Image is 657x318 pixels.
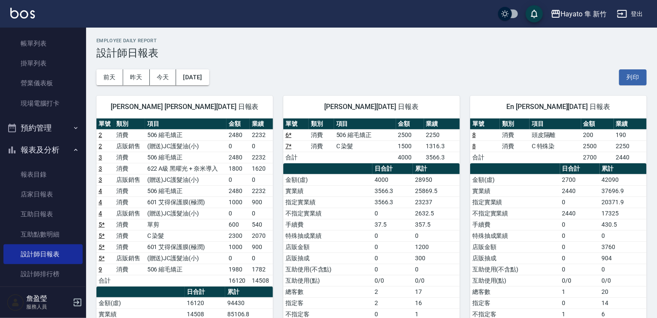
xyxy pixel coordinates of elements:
td: 總客數 [283,286,372,297]
th: 項目 [145,118,226,130]
th: 日合計 [185,287,225,298]
td: 37.5 [372,219,413,230]
td: 0 [250,208,273,219]
td: 94430 [225,297,273,309]
a: 互助日報表 [3,204,83,224]
td: 實業績 [283,185,372,196]
td: 506 縮毛矯正 [145,129,226,140]
td: 總客數 [470,286,560,297]
td: C 染髮 [145,230,226,241]
td: (贈送)JC護髮油(小) [145,253,226,264]
td: 430.5 [600,219,647,230]
a: 4 [99,187,102,194]
a: 2 [99,131,102,138]
th: 累計 [600,163,647,175]
td: 2700 [581,152,614,163]
td: 0 [560,253,600,264]
td: 消費 [114,219,145,230]
td: 3566.3 [372,196,413,208]
button: 報表及分析 [3,139,83,161]
td: 200 [581,129,614,140]
a: 報表目錄 [3,165,83,184]
td: 42090 [600,174,647,185]
td: 0 [413,230,460,241]
td: 2232 [250,129,273,140]
td: 2480 [226,152,250,163]
th: 累計 [413,163,460,175]
td: 消費 [309,129,334,140]
th: 項目 [334,118,396,130]
th: 類別 [500,118,530,130]
td: 單剪 [145,219,226,230]
td: 店販抽成 [283,253,372,264]
td: 2440 [614,152,647,163]
td: 0 [560,219,600,230]
td: 0 [413,264,460,275]
td: 金額(虛) [283,174,372,185]
td: 0 [372,208,413,219]
button: 今天 [150,69,177,85]
td: 28950 [413,174,460,185]
td: 16120 [185,297,225,309]
td: 店販金額 [470,241,560,253]
td: 2300 [226,230,250,241]
td: 1500 [396,140,424,152]
td: 2440 [560,185,600,196]
td: 300 [413,253,460,264]
td: 消費 [114,196,145,208]
td: 0 [372,264,413,275]
td: 0 [226,208,250,219]
th: 業績 [250,118,273,130]
td: 0 [226,253,250,264]
td: 0 [372,253,413,264]
a: 營業儀表板 [3,73,83,93]
button: [DATE] [176,69,209,85]
td: 16120 [226,275,250,286]
img: Person [7,294,24,311]
td: 0 [600,264,647,275]
td: 金額(虛) [96,297,185,309]
td: 601 艾得保護膜(極潤) [145,196,226,208]
td: 2250 [614,140,647,152]
button: 登出 [614,6,647,22]
a: 8 [472,131,476,138]
td: 消費 [309,140,334,152]
td: 0 [560,264,600,275]
td: 0 [372,230,413,241]
td: 0 [372,241,413,253]
td: 600 [226,219,250,230]
td: 506 縮毛矯正 [334,129,396,140]
td: 2700 [560,174,600,185]
td: 900 [250,241,273,253]
td: 0 [560,297,600,309]
a: 互助點數明細 [3,224,83,244]
td: 消費 [500,129,530,140]
a: 3 [99,176,102,183]
td: 消費 [114,185,145,196]
td: 0/0 [600,275,647,286]
td: (贈送)JC護髮油(小) [145,174,226,185]
td: 消費 [114,241,145,253]
td: 指定實業績 [283,196,372,208]
table: a dense table [96,118,273,287]
th: 單號 [283,118,309,130]
td: 1800 [226,163,250,174]
a: 3 [99,154,102,161]
td: 1000 [226,196,250,208]
td: 601 艾得保護膜(極潤) [145,241,226,253]
td: 1782 [250,264,273,275]
th: 金額 [226,118,250,130]
td: 消費 [114,264,145,275]
td: 店販銷售 [114,140,145,152]
td: 2 [372,286,413,297]
td: 消費 [114,230,145,241]
td: (贈送)JC護髮油(小) [145,208,226,219]
td: 消費 [114,163,145,174]
td: 不指定實業績 [283,208,372,219]
td: 25869.5 [413,185,460,196]
td: 特殊抽成業績 [283,230,372,241]
td: 357.5 [413,219,460,230]
td: 合計 [470,152,500,163]
th: 業績 [424,118,460,130]
a: 4 [99,210,102,217]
